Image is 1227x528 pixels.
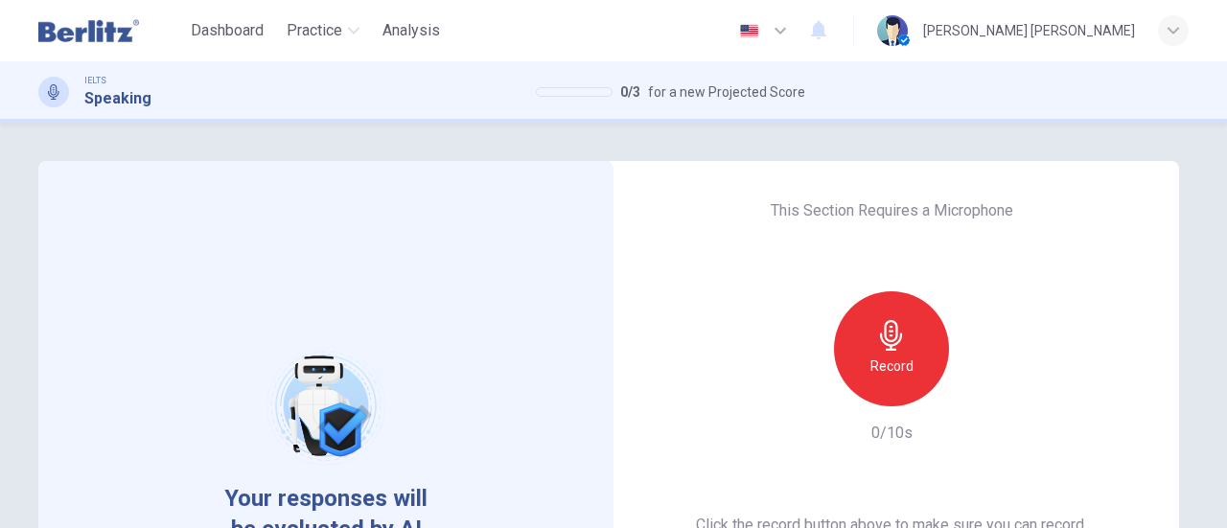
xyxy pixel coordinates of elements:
img: Profile picture [877,15,908,46]
button: Record [834,291,949,406]
a: Berlitz Latam logo [38,11,183,50]
button: Analysis [375,13,448,48]
div: [PERSON_NAME] [PERSON_NAME] [923,19,1135,42]
img: robot icon [265,345,386,467]
span: Dashboard [191,19,264,42]
h1: Speaking [84,87,151,110]
img: en [737,24,761,38]
h6: Record [870,355,914,378]
h6: This Section Requires a Microphone [771,199,1013,222]
button: Dashboard [183,13,271,48]
h6: 0/10s [871,422,913,445]
span: IELTS [84,74,106,87]
span: Analysis [382,19,440,42]
img: Berlitz Latam logo [38,11,139,50]
span: Practice [287,19,342,42]
button: Practice [279,13,367,48]
span: for a new Projected Score [648,80,805,103]
span: 0 / 3 [620,80,640,103]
